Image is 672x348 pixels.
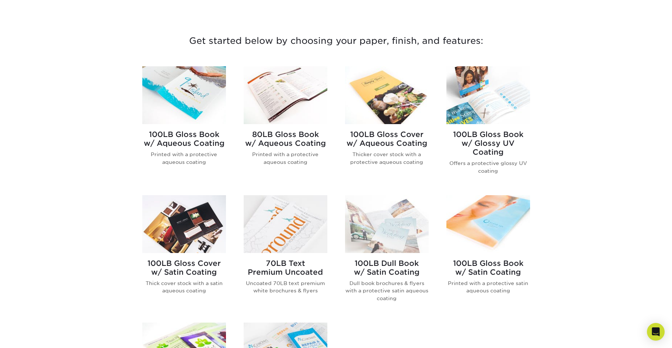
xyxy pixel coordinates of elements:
[142,195,226,253] img: 100LB Gloss Cover<br/>w/ Satin Coating Brochures & Flyers
[244,195,327,253] img: 70LB Text<br/>Premium Uncoated Brochures & Flyers
[142,66,226,124] img: 100LB Gloss Book<br/>w/ Aqueous Coating Brochures & Flyers
[142,195,226,314] a: 100LB Gloss Cover<br/>w/ Satin Coating Brochures & Flyers 100LB Gloss Coverw/ Satin Coating Thick...
[446,280,530,295] p: Printed with a protective satin aqueous coating
[647,323,665,341] div: Open Intercom Messenger
[345,66,429,124] img: 100LB Gloss Cover<br/>w/ Aqueous Coating Brochures & Flyers
[244,130,327,148] h2: 80LB Gloss Book w/ Aqueous Coating
[142,280,226,295] p: Thick cover stock with a satin aqueous coating
[446,130,530,157] h2: 100LB Gloss Book w/ Glossy UV Coating
[345,280,429,302] p: Dull book brochures & flyers with a protective satin aqueous coating
[446,195,530,314] a: 100LB Gloss Book<br/>w/ Satin Coating Brochures & Flyers 100LB Gloss Bookw/ Satin Coating Printed...
[142,151,226,166] p: Printed with a protective aqueous coating
[142,66,226,186] a: 100LB Gloss Book<br/>w/ Aqueous Coating Brochures & Flyers 100LB Gloss Bookw/ Aqueous Coating Pri...
[446,159,530,175] p: Offers a protective glossy UV coating
[345,195,429,314] a: 100LB Dull Book<br/>w/ Satin Coating Brochures & Flyers 100LB Dull Bookw/ Satin Coating Dull book...
[345,195,429,253] img: 100LB Dull Book<br/>w/ Satin Coating Brochures & Flyers
[446,195,530,253] img: 100LB Gloss Book<br/>w/ Satin Coating Brochures & Flyers
[142,259,226,277] h2: 100LB Gloss Cover w/ Satin Coating
[345,151,429,166] p: Thicker cover stock with a protective aqueous coating
[345,259,429,277] h2: 100LB Dull Book w/ Satin Coating
[345,130,429,148] h2: 100LB Gloss Cover w/ Aqueous Coating
[244,280,327,295] p: Uncoated 70LB text premium white brochures & flyers
[446,66,530,186] a: 100LB Gloss Book<br/>w/ Glossy UV Coating Brochures & Flyers 100LB Gloss Bookw/ Glossy UV Coating...
[345,66,429,186] a: 100LB Gloss Cover<br/>w/ Aqueous Coating Brochures & Flyers 100LB Gloss Coverw/ Aqueous Coating T...
[446,259,530,277] h2: 100LB Gloss Book w/ Satin Coating
[244,195,327,314] a: 70LB Text<br/>Premium Uncoated Brochures & Flyers 70LB TextPremium Uncoated Uncoated 70LB text pr...
[244,66,327,124] img: 80LB Gloss Book<br/>w/ Aqueous Coating Brochures & Flyers
[142,130,226,148] h2: 100LB Gloss Book w/ Aqueous Coating
[244,259,327,277] h2: 70LB Text Premium Uncoated
[244,151,327,166] p: Printed with a protective aqueous coating
[446,66,530,124] img: 100LB Gloss Book<br/>w/ Glossy UV Coating Brochures & Flyers
[244,66,327,186] a: 80LB Gloss Book<br/>w/ Aqueous Coating Brochures & Flyers 80LB Gloss Bookw/ Aqueous Coating Print...
[121,24,552,57] h3: Get started below by choosing your paper, finish, and features:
